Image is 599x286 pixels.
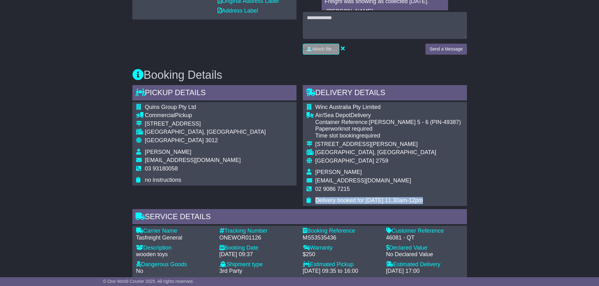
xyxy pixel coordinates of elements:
button: Send a Message [425,44,467,55]
span: no instructions [145,177,181,183]
div: Estimated Delivery [386,261,463,268]
div: Delivery [315,112,461,119]
span: required [359,132,380,139]
div: $250 [303,251,380,258]
span: Air/Sea Depot [315,112,351,118]
span: Quins Group Pty Ltd [145,104,196,110]
div: [STREET_ADDRESS] [145,121,266,127]
div: Delivery Details [303,85,467,102]
div: Tracking Number [219,228,297,235]
div: Warranty [303,245,380,251]
div: [DATE] 17:00 [386,268,463,275]
div: Customer Reference [386,228,463,235]
span: not required [342,126,373,132]
div: Service Details [132,209,467,226]
div: Tasfreight General [136,235,213,241]
div: 46081 - QT [386,235,463,241]
div: [GEOGRAPHIC_DATA], [GEOGRAPHIC_DATA] [145,129,266,136]
span: No [136,268,143,274]
span: 2759 [376,158,388,164]
div: Description [136,245,213,251]
span: Commercial [145,112,175,118]
div: Estimated Pickup [303,261,380,268]
div: Pickup Details [132,85,297,102]
span: [GEOGRAPHIC_DATA] [315,158,374,164]
span: Winc Australia Pty Limited [315,104,381,110]
div: [GEOGRAPHIC_DATA], [GEOGRAPHIC_DATA] [315,149,461,156]
p: -[PERSON_NAME] [325,8,445,15]
span: © One World Courier 2025. All rights reserved. [103,279,194,284]
span: [PERSON_NAME] [315,169,362,175]
div: [DATE] 09:35 to 16:00 [303,268,380,275]
h3: Booking Details [132,69,467,81]
div: No Declared Value [386,251,463,258]
span: 3rd Party [219,268,242,274]
span: [PERSON_NAME] 5 - 6 (PIN-49387) [369,119,461,125]
div: [STREET_ADDRESS][PERSON_NAME] [315,141,461,148]
span: 3012 [205,137,218,143]
span: [EMAIL_ADDRESS][DOMAIN_NAME] [315,177,411,184]
span: 02 9086 7215 [315,186,350,192]
span: [GEOGRAPHIC_DATA] [145,137,204,143]
div: Carrier Name [136,228,213,235]
div: MS53535436 [303,235,380,241]
span: 03 93180058 [145,165,178,172]
span: [PERSON_NAME] [145,149,191,155]
div: ONEWOR01126 [219,235,297,241]
div: Dangerous Goods [136,261,213,268]
div: Booking Date [219,245,297,251]
div: Declared Value [386,245,463,251]
div: Time slot booking [315,132,461,139]
div: Pickup [145,112,266,119]
div: Container Reference: [315,119,461,126]
div: [DATE] 09:37 [219,251,297,258]
div: wooden toys [136,251,213,258]
a: Address Label [218,8,258,14]
div: Paperwork [315,126,461,132]
div: Booking Reference [303,228,380,235]
div: Shipment type [219,261,297,268]
span: Delivery booked for [DATE] 11.30am-12pm [315,197,423,203]
span: [EMAIL_ADDRESS][DOMAIN_NAME] [145,157,241,163]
